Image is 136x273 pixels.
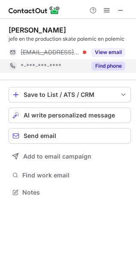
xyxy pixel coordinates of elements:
button: Reveal Button [91,48,125,57]
span: Notes [22,189,127,196]
div: jefe en the production skate polemic en polemic [9,35,131,43]
span: Add to email campaign [23,153,91,160]
div: Save to List / ATS / CRM [24,91,116,98]
span: Find work email [22,171,127,179]
img: ContactOut v5.3.10 [9,5,60,15]
button: Send email [9,128,131,144]
span: [EMAIL_ADDRESS][DOMAIN_NAME] [21,48,80,56]
div: [PERSON_NAME] [9,26,66,34]
span: Send email [24,132,56,139]
span: AI write personalized message [24,112,115,119]
button: Notes [9,186,131,198]
button: Add to email campaign [9,149,131,164]
button: Find work email [9,169,131,181]
button: Reveal Button [91,62,125,70]
button: AI write personalized message [9,108,131,123]
button: save-profile-one-click [9,87,131,102]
